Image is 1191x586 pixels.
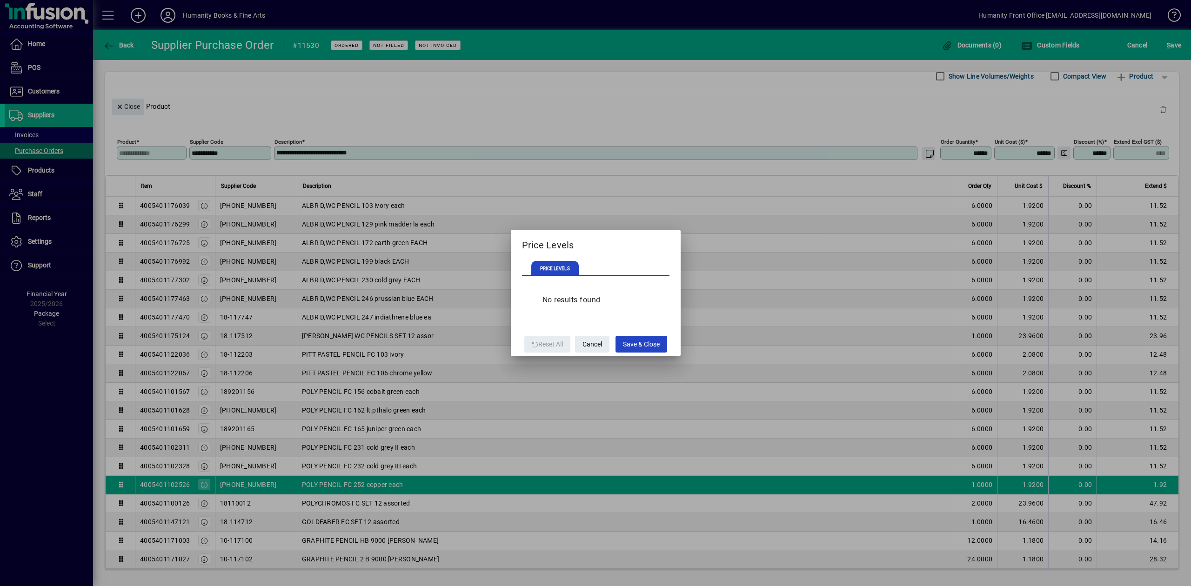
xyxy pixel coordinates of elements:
[616,336,667,353] button: Save & Close
[531,261,579,276] span: PRICE LEVELS
[575,336,609,353] button: Cancel
[582,337,602,352] span: Cancel
[533,285,610,315] div: No results found
[623,337,660,352] span: Save & Close
[511,230,681,257] h2: Price Levels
